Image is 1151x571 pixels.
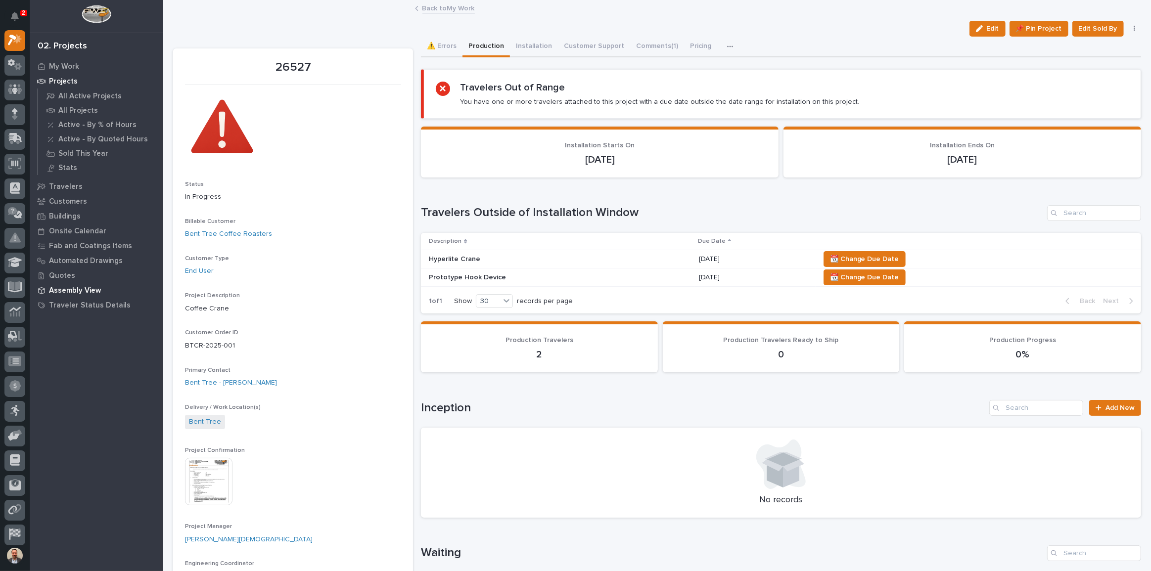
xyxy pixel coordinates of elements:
p: [DATE] [433,154,767,166]
p: 0 [675,349,888,360]
p: Customers [49,197,87,206]
a: All Projects [38,103,163,117]
p: Onsite Calendar [49,227,106,236]
p: Description [429,236,461,247]
p: records per page [517,297,573,306]
a: Travelers [30,179,163,194]
a: Add New [1089,400,1141,416]
a: Bent Tree [189,417,221,427]
button: Comments (1) [630,37,684,57]
p: In Progress [185,192,401,202]
button: Next [1099,297,1141,306]
button: Edit Sold By [1072,21,1124,37]
p: BTCR-2025-001 [185,341,401,351]
p: 26527 [185,60,401,75]
p: Stats [58,164,77,173]
button: Installation [510,37,558,57]
h1: Waiting [421,546,1043,560]
span: Back [1074,297,1095,306]
button: Pricing [684,37,717,57]
button: Notifications [4,6,25,27]
p: Quotes [49,271,75,280]
a: Active - By Quoted Hours [38,132,163,146]
input: Search [989,400,1083,416]
p: My Work [49,62,79,71]
p: Traveler Status Details [49,301,131,310]
p: Active - By Quoted Hours [58,135,148,144]
button: Back [1058,297,1099,306]
div: Notifications2 [12,12,25,28]
span: Edit [987,24,999,33]
button: 📆 Change Due Date [824,269,906,285]
p: No records [433,495,1129,506]
a: All Active Projects [38,89,163,103]
span: Project Description [185,293,240,299]
a: Buildings [30,209,163,223]
button: users-avatar [4,545,25,566]
span: Project Manager [185,524,232,529]
a: [PERSON_NAME][DEMOGRAPHIC_DATA] [185,534,313,545]
span: Installation Starts On [565,142,635,149]
input: Search [1047,205,1141,221]
span: Status [185,181,204,187]
input: Search [1047,545,1141,561]
span: Delivery / Work Location(s) [185,404,261,410]
p: 2 [22,9,25,16]
a: Quotes [30,268,163,283]
img: Workspace Logo [82,5,111,23]
a: Fab and Coatings Items [30,238,163,253]
h1: Inception [421,401,985,415]
p: Coffee Crane [185,304,401,314]
h1: Travelers Outside of Installation Window [421,206,1043,220]
p: Active - By % of Hours [58,121,137,130]
div: 02. Projects [38,41,87,52]
a: Active - By % of Hours [38,118,163,132]
span: 📆 Change Due Date [830,253,899,265]
p: Fab and Coatings Items [49,242,132,251]
button: ⚠️ Errors [421,37,462,57]
img: 0bv_C889j4LAF1QvC-vRG0bIwO1X8dQk2xt-bByErs0 [185,91,259,165]
button: 📌 Pin Project [1010,21,1068,37]
p: [DATE] [795,154,1129,166]
a: Bent Tree - [PERSON_NAME] [185,378,277,388]
span: Billable Customer [185,219,235,224]
button: Production [462,37,510,57]
a: My Work [30,59,163,74]
p: Hyperlite Crane [429,255,602,264]
p: All Active Projects [58,92,122,101]
p: Travelers [49,182,83,191]
p: Assembly View [49,286,101,295]
p: Automated Drawings [49,257,123,265]
span: Add New [1105,404,1135,411]
span: Primary Contact [185,367,230,373]
p: Projects [49,77,78,86]
a: Automated Drawings [30,253,163,268]
p: [DATE] [699,273,812,282]
a: Traveler Status Details [30,298,163,312]
p: You have one or more travelers attached to this project with a due date outside the date range fo... [460,97,859,106]
p: 2 [433,349,646,360]
a: Customers [30,194,163,209]
a: Sold This Year [38,146,163,160]
a: Assembly View [30,283,163,298]
p: Buildings [49,212,81,221]
p: Show [454,297,472,306]
span: Edit Sold By [1079,23,1117,35]
span: Project Confirmation [185,447,245,453]
button: 📆 Change Due Date [824,251,906,267]
p: Prototype Hook Device [429,273,602,282]
a: Bent Tree Coffee Roasters [185,229,272,239]
p: All Projects [58,106,98,115]
a: Back toMy Work [422,2,475,13]
button: Customer Support [558,37,630,57]
div: 30 [476,296,500,307]
span: Production Progress [989,337,1056,344]
p: [DATE] [699,255,812,264]
p: 1 of 1 [421,289,450,313]
a: End User [185,266,214,276]
span: Installation Ends On [930,142,995,149]
p: Sold This Year [58,149,108,158]
span: 📌 Pin Project [1016,23,1062,35]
